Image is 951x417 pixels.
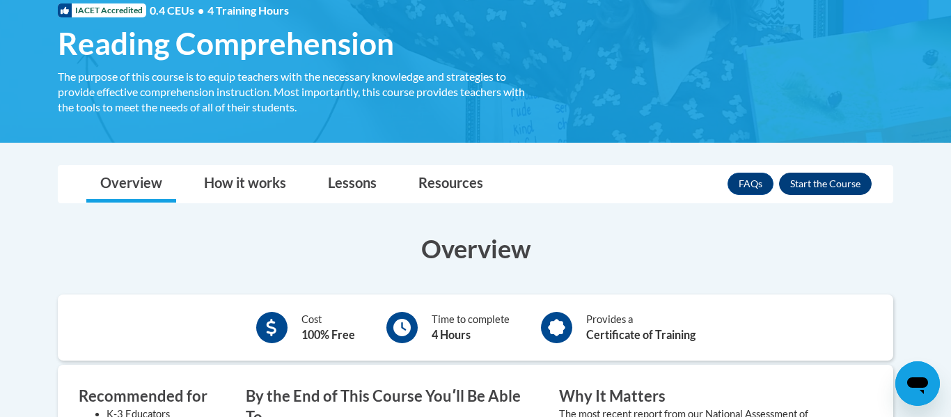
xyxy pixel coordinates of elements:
a: Lessons [314,166,391,203]
b: 4 Hours [432,328,471,341]
h3: Overview [58,231,893,266]
span: • [198,3,204,17]
b: 100% Free [301,328,355,341]
b: Certificate of Training [586,328,695,341]
div: The purpose of this course is to equip teachers with the necessary knowledge and strategies to pr... [58,69,538,115]
div: Time to complete [432,312,510,343]
div: Cost [301,312,355,343]
div: Provides a [586,312,695,343]
a: Resources [404,166,497,203]
button: Enroll [779,173,872,195]
a: How it works [190,166,300,203]
h3: Recommended for [79,386,225,407]
a: FAQs [728,173,773,195]
span: 4 Training Hours [207,3,289,17]
iframe: Button to launch messaging window [895,361,940,406]
a: Overview [86,166,176,203]
h3: Why It Matters [559,386,851,407]
span: IACET Accredited [58,3,146,17]
span: 0.4 CEUs [150,3,289,18]
span: Reading Comprehension [58,25,394,62]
